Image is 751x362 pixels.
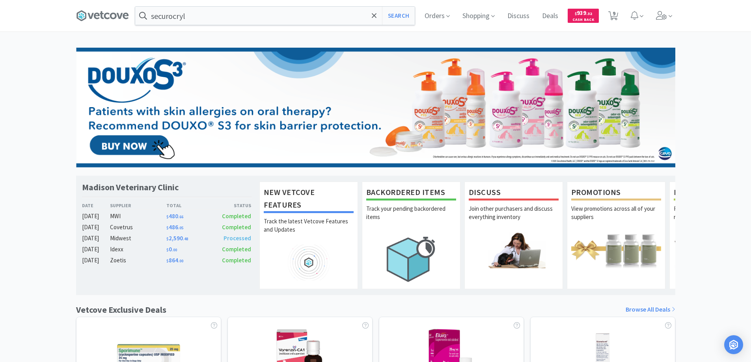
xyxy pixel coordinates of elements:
div: [DATE] [82,223,110,232]
img: hero_discuss.png [469,232,559,268]
a: Browse All Deals [626,304,675,315]
a: [DATE]MWI$480.66Completed [82,212,252,221]
span: Processed [224,234,251,242]
div: [DATE] [82,234,110,243]
span: Completed [222,223,251,231]
p: Track the latest Vetcove Features and Updates [264,217,354,245]
div: Zoetis [110,256,166,265]
img: hero_backorders.png [366,232,456,286]
span: $ [166,247,169,252]
span: 480 [166,212,183,220]
div: Supplier [110,202,166,209]
a: [DATE]Midwest$2,590.48Processed [82,234,252,243]
p: Track your pending backordered items [366,204,456,232]
h1: Madison Veterinary Clinic [82,182,179,193]
a: New Vetcove FeaturesTrack the latest Vetcove Features and Updates [259,182,358,289]
span: . 66 [178,214,183,219]
h1: Discuss [469,186,559,200]
span: Cash Back [572,18,594,23]
a: $939.32Cash Back [568,5,599,26]
a: Discuss [504,13,533,20]
h1: Backordered Items [366,186,456,200]
h1: Promotions [571,186,661,200]
input: Search by item, sku, manufacturer, ingredient, size... [135,7,415,25]
h1: New Vetcove Features [264,186,354,213]
span: $ [166,225,169,230]
a: PromotionsView promotions across all of your suppliers [567,182,665,289]
a: DiscussJoin other purchasers and discuss everything inventory [464,182,563,289]
img: hero_feature_roadmap.png [264,245,354,280]
span: $ [166,258,169,264]
div: [DATE] [82,212,110,221]
div: Covetrus [110,223,166,232]
span: 864 [166,256,183,264]
a: Deals [539,13,561,20]
span: . 00 [178,258,183,264]
a: [DATE]Zoetis$864.00Completed [82,256,252,265]
p: View promotions across all of your suppliers [571,204,661,232]
span: Completed [222,212,251,220]
span: . 48 [183,236,188,241]
span: $ [575,11,577,16]
span: Completed [222,245,251,253]
span: $ [166,214,169,219]
div: Date [82,202,110,209]
span: . 32 [586,11,592,16]
span: . 00 [172,247,177,252]
a: [DATE]Covetrus$486.05Completed [82,223,252,232]
span: $ [166,236,169,241]
div: Open Intercom Messenger [724,335,743,354]
h1: Vetcove Exclusive Deals [76,303,166,317]
button: Search [382,7,415,25]
div: [DATE] [82,245,110,254]
div: MWI [110,212,166,221]
img: 80d6a395f8e04e9e8284ccfc1bf70999.png [76,48,675,167]
div: Midwest [110,234,166,243]
div: [DATE] [82,256,110,265]
span: . 05 [178,225,183,230]
div: Status [209,202,252,209]
div: Idexx [110,245,166,254]
a: 9 [605,13,621,20]
span: 0 [166,245,177,253]
a: [DATE]Idexx$0.00Completed [82,245,252,254]
div: Total [166,202,209,209]
span: 486 [166,223,183,231]
p: Join other purchasers and discuss everything inventory [469,204,559,232]
a: Backordered ItemsTrack your pending backordered items [362,182,460,289]
img: hero_promotions.png [571,232,661,268]
span: 939 [575,9,592,17]
span: 2,590 [166,234,188,242]
span: Completed [222,256,251,264]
